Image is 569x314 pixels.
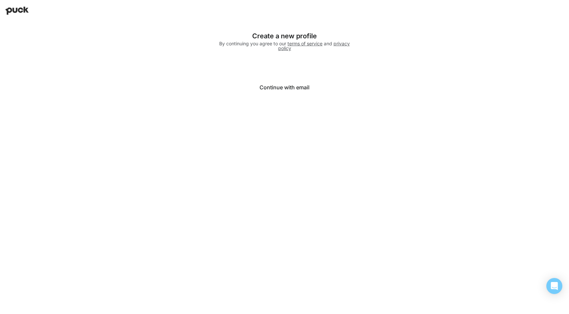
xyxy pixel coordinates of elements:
[278,41,350,51] a: privacy policy
[5,7,29,15] img: Puck home
[218,79,351,95] button: Continue with email
[219,41,350,51] div: By continuing you agree to our and
[219,32,350,40] div: Create a new profile
[546,278,562,294] div: Open Intercom Messenger
[287,41,322,46] a: terms of service
[215,61,354,75] iframe: Sign in with Google Button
